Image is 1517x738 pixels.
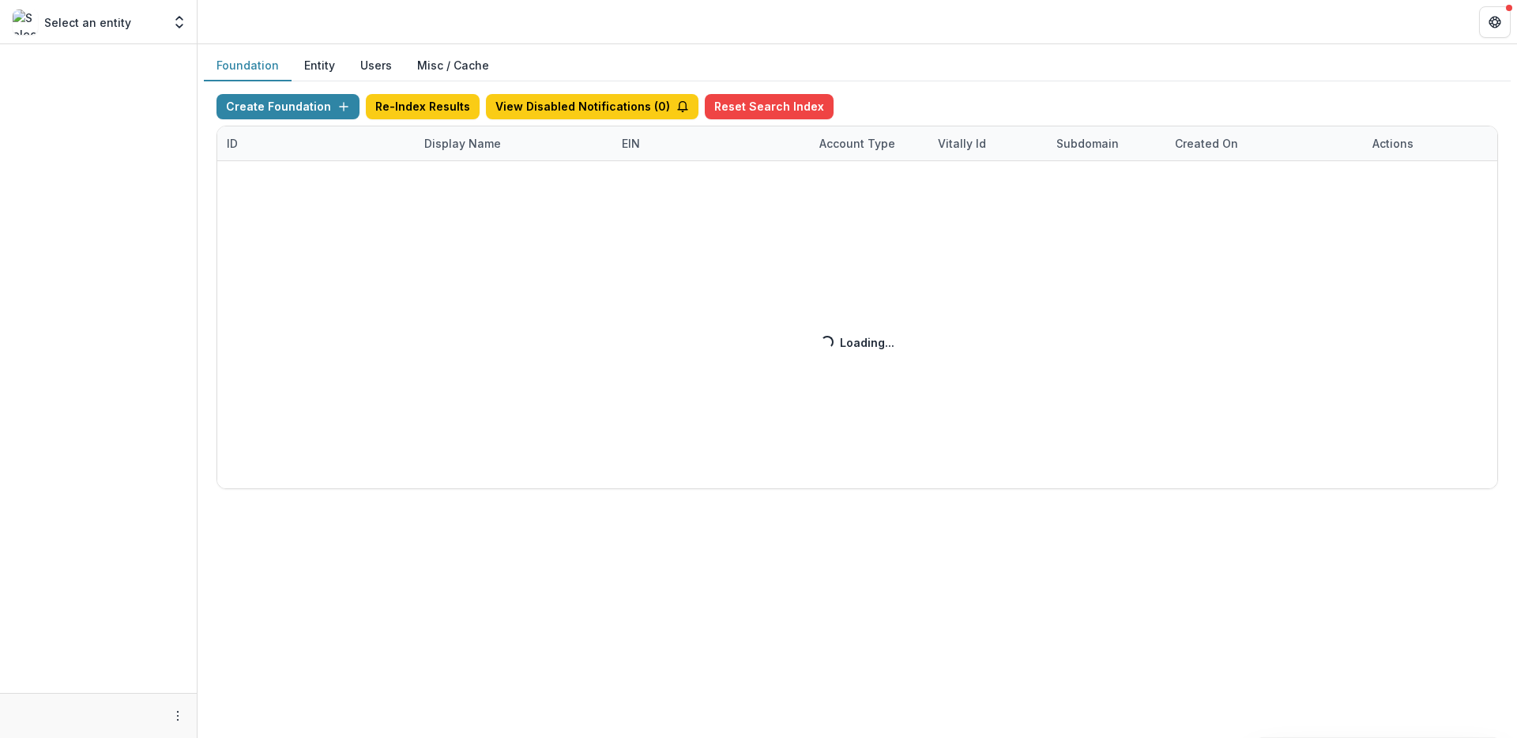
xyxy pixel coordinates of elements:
button: Entity [292,51,348,81]
button: Users [348,51,405,81]
button: Misc / Cache [405,51,502,81]
img: Select an entity [13,9,38,35]
button: More [168,706,187,725]
button: Open entity switcher [168,6,190,38]
button: Foundation [204,51,292,81]
button: Get Help [1479,6,1511,38]
p: Select an entity [44,14,131,31]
